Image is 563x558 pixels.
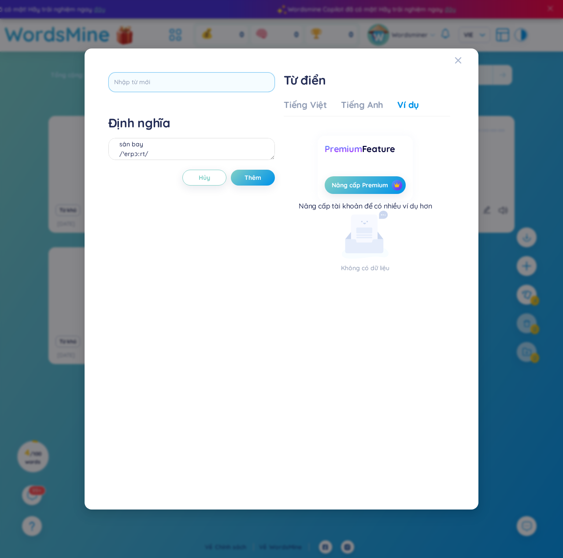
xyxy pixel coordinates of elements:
[299,201,432,211] div: Nâng cấp tài khoản để có nhiều ví dụ hơn
[455,48,478,72] button: Close
[341,99,383,111] div: Tiếng Anh
[108,72,275,92] input: Nhập từ mới
[108,115,275,131] h4: Định nghĩa
[332,181,388,190] span: Nâng cấp Premium
[284,263,447,273] p: Không có dữ liệu
[244,173,261,182] span: Thêm
[325,143,362,154] span: Premium
[199,173,210,182] span: Hủy
[284,72,450,88] h1: Từ điển
[325,143,406,155] div: Feature
[397,99,419,111] div: Ví dụ
[394,182,400,188] img: crown icon
[284,99,327,111] div: Tiếng Việt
